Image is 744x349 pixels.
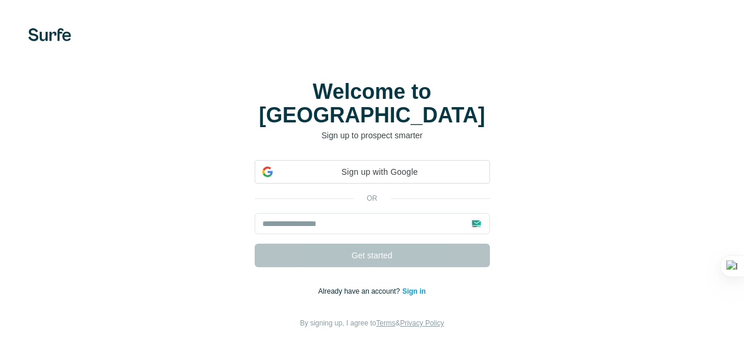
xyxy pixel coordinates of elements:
span: Already have an account? [318,287,402,295]
p: or [353,193,391,204]
a: Terms [376,319,396,327]
a: Sign in [402,287,426,295]
span: By signing up, I agree to & [300,319,444,327]
p: Sign up to prospect smarter [255,129,490,141]
img: Surfe's logo [28,28,71,41]
h1: Welcome to [GEOGRAPHIC_DATA] [255,80,490,127]
div: Sign up with Google [255,160,490,184]
a: Privacy Policy [400,319,444,327]
span: Sign up with Google [278,166,482,178]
